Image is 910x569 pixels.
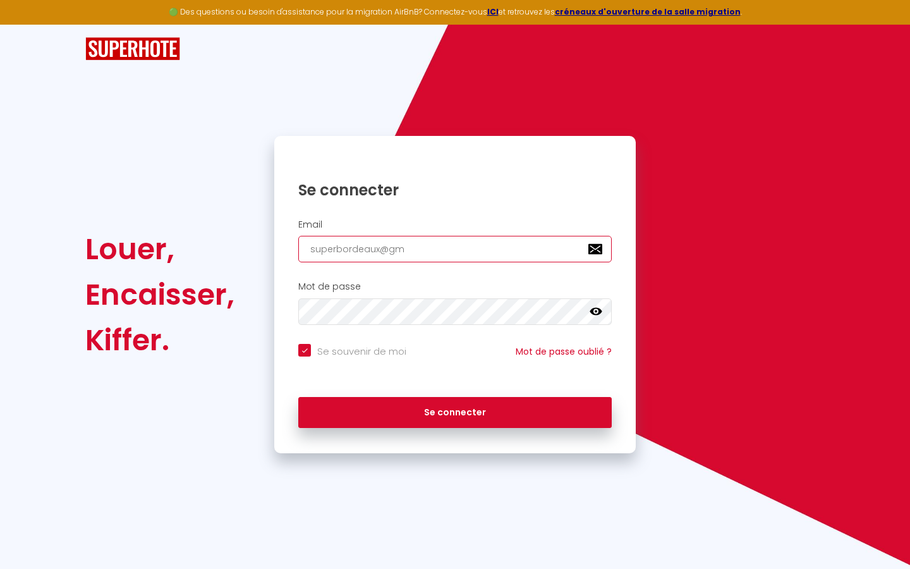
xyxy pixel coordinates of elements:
[298,397,612,429] button: Se connecter
[298,219,612,230] h2: Email
[487,6,499,17] a: ICI
[516,345,612,358] a: Mot de passe oublié ?
[298,236,612,262] input: Ton Email
[85,317,234,363] div: Kiffer.
[85,272,234,317] div: Encaisser,
[85,226,234,272] div: Louer,
[298,180,612,200] h1: Se connecter
[298,281,612,292] h2: Mot de passe
[85,37,180,61] img: SuperHote logo
[10,5,48,43] button: Ouvrir le widget de chat LiveChat
[555,6,741,17] a: créneaux d'ouverture de la salle migration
